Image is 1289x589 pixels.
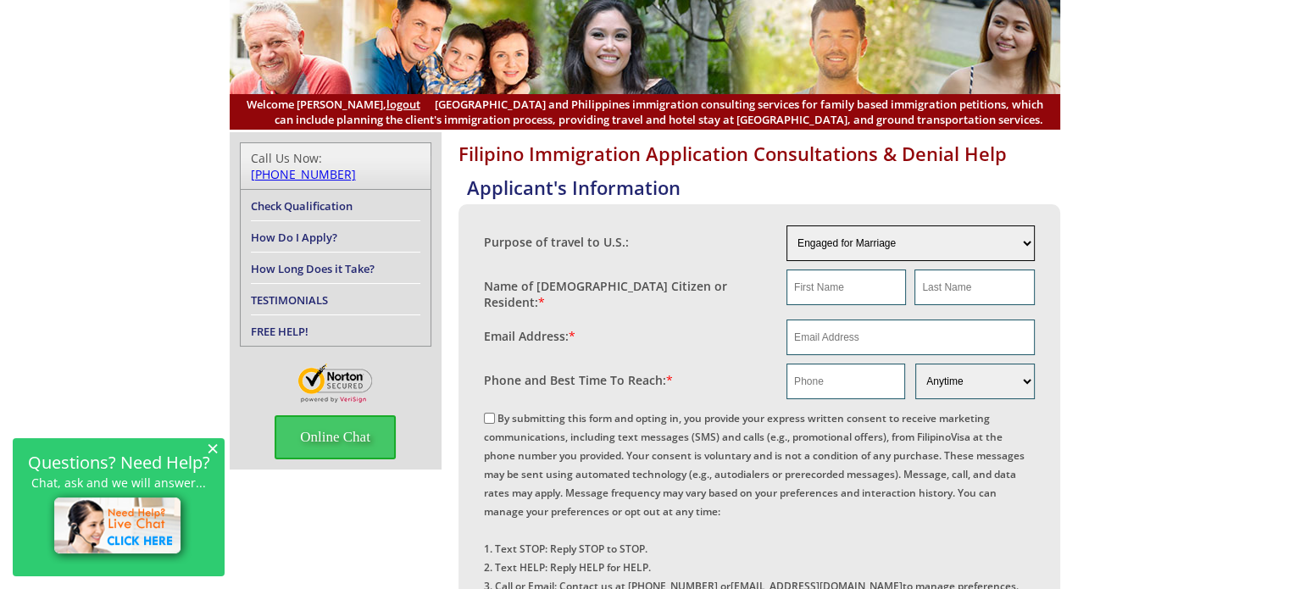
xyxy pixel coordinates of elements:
span: Online Chat [275,415,396,459]
a: How Long Does it Take? [251,261,375,276]
label: Name of [DEMOGRAPHIC_DATA] Citizen or Resident: [484,278,770,310]
input: Email Address [786,320,1035,355]
div: Call Us Now: [251,150,420,182]
input: By submitting this form and opting in, you provide your express written consent to receive market... [484,413,495,424]
label: Purpose of travel to U.S.: [484,234,629,250]
input: Phone [786,364,905,399]
a: logout [386,97,420,112]
span: × [207,441,219,455]
span: Welcome [PERSON_NAME], [247,97,420,112]
select: Phone and Best Reach Time are required. [915,364,1034,399]
h1: Filipino Immigration Application Consultations & Denial Help [458,141,1060,166]
a: Check Qualification [251,198,353,214]
a: TESTIMONIALS [251,292,328,308]
a: [PHONE_NUMBER] [251,166,356,182]
a: FREE HELP! [251,324,308,339]
label: Phone and Best Time To Reach: [484,372,673,388]
label: Email Address: [484,328,575,344]
h4: Applicant's Information [467,175,1060,200]
a: How Do I Apply? [251,230,337,245]
p: Chat, ask and we will answer... [21,475,216,490]
input: First Name [786,269,906,305]
h2: Questions? Need Help? [21,455,216,470]
img: live-chat-icon.png [47,490,192,564]
input: Last Name [914,269,1034,305]
span: [GEOGRAPHIC_DATA] and Philippines immigration consulting services for family based immigration pe... [247,97,1043,127]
